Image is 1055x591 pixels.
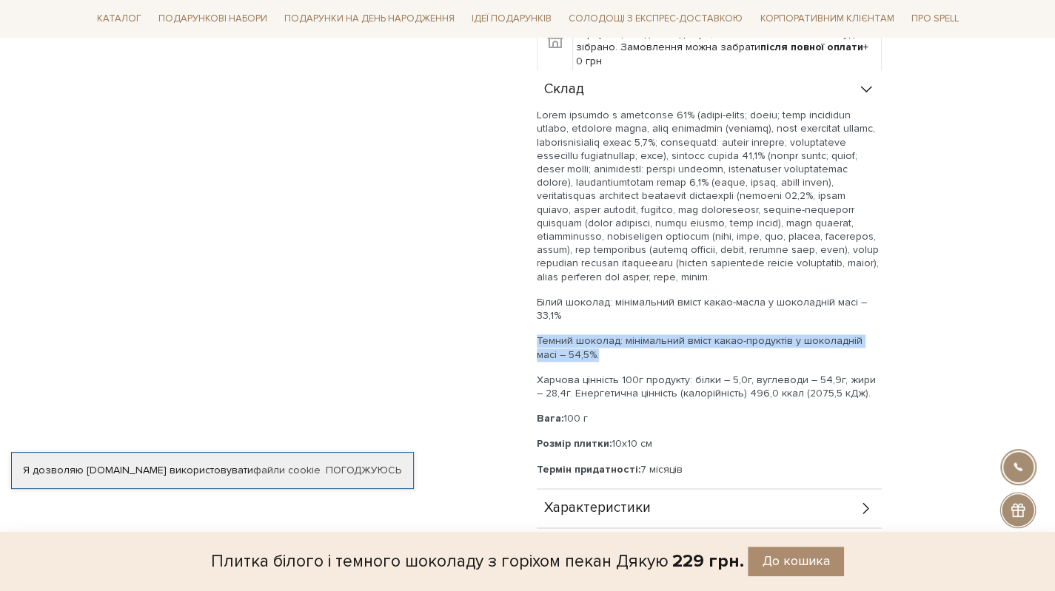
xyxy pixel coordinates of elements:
p: 7 місяців [537,463,882,476]
td: Самовивіз зі складу - вул. [STREET_ADDRESS] Очікуйте інформацію від менеджера, коли ваше замовлен... [572,11,881,72]
b: після повної оплати [760,41,863,53]
a: Ідеї подарунків [466,7,557,30]
b: Розмір плитки: [537,437,612,450]
div: 229 грн. [672,550,744,573]
div: Плитка білого і темного шоколаду з горіхом пекан Дякую [211,547,669,576]
div: Я дозволяю [DOMAIN_NAME] використовувати [12,464,413,477]
span: Характеристики [544,501,651,515]
b: Вага: [537,412,563,425]
a: Про Spell [905,7,964,30]
span: До кошика [763,553,830,570]
p: Темний шоколад: мінімальний вміст какао-продуктів у шоколадній масі – 54,5%. [537,334,882,361]
span: Склад [544,83,584,96]
a: Корпоративним клієнтам [754,7,900,30]
button: До кошика [748,547,844,576]
a: Солодощі з експрес-доставкою [563,6,748,31]
p: Білий шоколад: мінімальний вміст какао-масла у шоколадній масі – 33,1% [537,296,882,322]
a: Погоджуюсь [326,464,401,477]
a: файли cookie [253,464,321,476]
p: 10х10 см [537,437,882,450]
p: Lorem ipsumdo s ametconse 61% (adipi-elits; doeiu; temp incididun utlabo, etdolore magna, aliq en... [537,109,882,284]
a: Подарункові набори [153,7,273,30]
a: Подарунки на День народження [278,7,460,30]
b: Термін придатності: [537,463,640,476]
p: 100 г [537,412,882,425]
a: Каталог [91,7,147,30]
p: Харчова цінність 100г продукту: білки – 5,0г, вуглеводи – 54,9г, жири – 28,4г. Енергетична цінніс... [537,374,882,400]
